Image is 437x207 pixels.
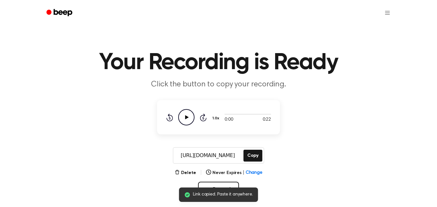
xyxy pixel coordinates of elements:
[212,113,221,124] button: 1.0x
[243,150,262,162] button: Copy
[243,170,244,176] span: |
[263,116,271,123] span: 0:22
[380,5,395,20] button: Open menu
[193,191,253,198] span: Link copied. Paste it anywhere.
[225,116,233,123] span: 0:00
[175,170,196,176] button: Delete
[42,7,78,19] a: Beep
[200,169,202,177] span: |
[206,170,262,176] button: Never Expires|Change
[55,51,382,74] h1: Your Recording is Ready
[96,79,341,90] p: Click the button to copy your recording.
[198,182,239,197] button: Record
[246,170,262,176] span: Change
